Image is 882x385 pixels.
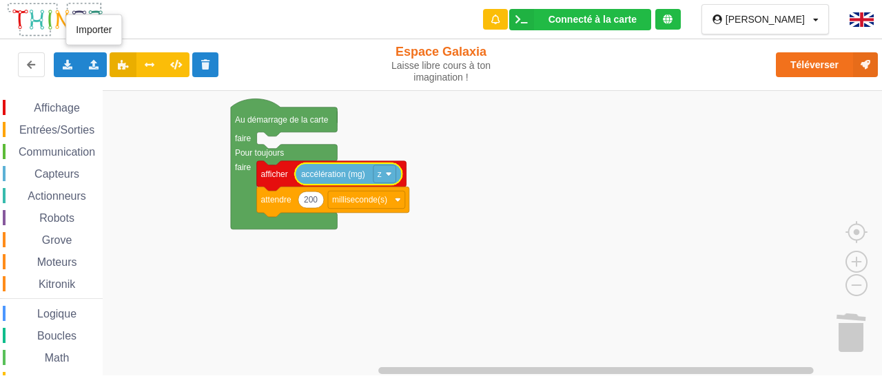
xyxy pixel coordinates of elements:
[304,195,318,205] text: 200
[65,14,122,45] div: Importer
[235,133,252,143] text: faire
[850,12,874,27] img: gb.png
[25,190,88,202] span: Actionneurs
[332,195,387,205] text: milliseconde(s)
[35,330,79,342] span: Boucles
[548,14,637,24] div: Connecté à la carte
[17,146,97,158] span: Communication
[235,114,329,124] text: Au démarrage de la carte
[17,124,96,136] span: Entrées/Sorties
[301,169,365,178] text: accélération (mg)
[367,60,515,83] div: Laisse libre cours à ton imagination !
[509,9,651,30] div: Ta base fonctionne bien !
[32,102,81,114] span: Affichage
[235,147,284,157] text: Pour toujours
[6,1,110,38] img: thingz_logo.png
[37,212,76,224] span: Robots
[776,52,878,77] button: Téléverser
[43,352,72,364] span: Math
[726,14,805,24] div: [PERSON_NAME]
[235,162,252,171] text: faire
[655,9,681,30] div: Tu es connecté au serveur de création de Thingz
[35,256,79,268] span: Moteurs
[37,278,77,290] span: Kitronik
[367,44,515,83] div: Espace Galaxia
[261,169,288,178] text: afficher
[378,169,382,178] text: z
[261,195,291,205] text: attendre
[32,168,81,180] span: Capteurs
[35,308,79,320] span: Logique
[40,234,74,246] span: Grove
